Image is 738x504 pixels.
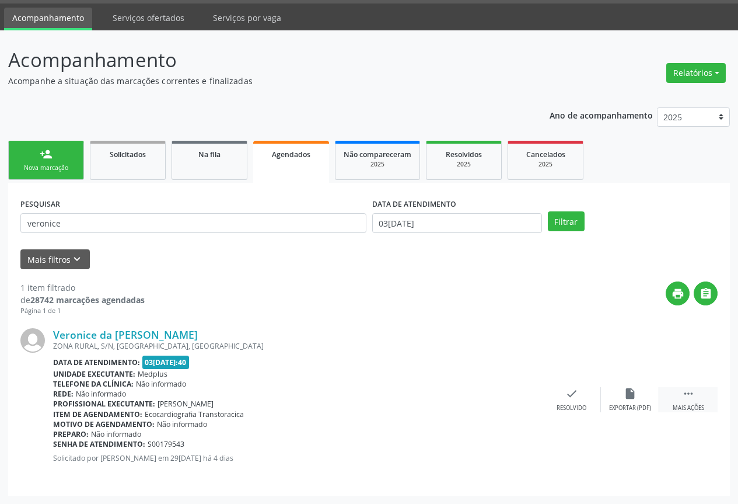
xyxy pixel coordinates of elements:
[53,328,198,341] a: Veronice da [PERSON_NAME]
[372,213,542,233] input: Selecione um intervalo
[20,213,366,233] input: Nome, CNS
[53,357,140,367] b: Data de atendimento:
[446,150,482,159] span: Resolvidos
[20,195,60,213] label: PESQUISAR
[20,281,145,294] div: 1 item filtrado
[372,195,456,213] label: DATA DE ATENDIMENTO
[624,387,636,400] i: insert_drive_file
[157,419,207,429] span: Não informado
[8,75,513,87] p: Acompanhe a situação das marcações correntes e finalizadas
[145,409,244,419] span: Ecocardiografia Transtoracica
[550,107,653,122] p: Ano de acompanhamento
[53,399,155,409] b: Profissional executante:
[136,379,186,389] span: Não informado
[104,8,193,28] a: Serviços ofertados
[516,160,575,169] div: 2025
[30,294,145,305] strong: 28742 marcações agendadas
[557,404,586,412] div: Resolvido
[53,341,543,351] div: ZONA RURAL, S/N, [GEOGRAPHIC_DATA], [GEOGRAPHIC_DATA]
[53,369,135,379] b: Unidade executante:
[699,287,712,300] i: 
[53,439,145,449] b: Senha de atendimento:
[53,429,89,439] b: Preparo:
[344,160,411,169] div: 2025
[548,211,585,231] button: Filtrar
[673,404,704,412] div: Mais ações
[138,369,167,379] span: Medplus
[53,409,142,419] b: Item de agendamento:
[4,8,92,30] a: Acompanhamento
[198,150,221,159] span: Na fila
[682,387,695,400] i: 
[344,150,411,159] span: Não compareceram
[20,294,145,306] div: de
[53,453,543,463] p: Solicitado por [PERSON_NAME] em 29[DATE] há 4 dias
[435,160,493,169] div: 2025
[526,150,565,159] span: Cancelados
[272,150,310,159] span: Agendados
[91,429,141,439] span: Não informado
[671,287,684,300] i: print
[20,328,45,353] img: img
[142,356,190,369] span: 03[DATE]:40
[110,150,146,159] span: Solicitados
[158,399,214,409] span: [PERSON_NAME]
[71,253,83,266] i: keyboard_arrow_down
[53,379,134,389] b: Telefone da clínica:
[53,419,155,429] b: Motivo de agendamento:
[609,404,651,412] div: Exportar (PDF)
[694,281,718,305] button: 
[666,63,726,83] button: Relatórios
[40,148,53,161] div: person_add
[17,164,75,172] div: Nova marcação
[205,8,289,28] a: Serviços por vaga
[8,46,513,75] p: Acompanhamento
[148,439,184,449] span: S00179543
[666,281,690,305] button: print
[20,306,145,316] div: Página 1 de 1
[20,249,90,270] button: Mais filtroskeyboard_arrow_down
[53,389,74,399] b: Rede:
[565,387,578,400] i: check
[76,389,126,399] span: Não informado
